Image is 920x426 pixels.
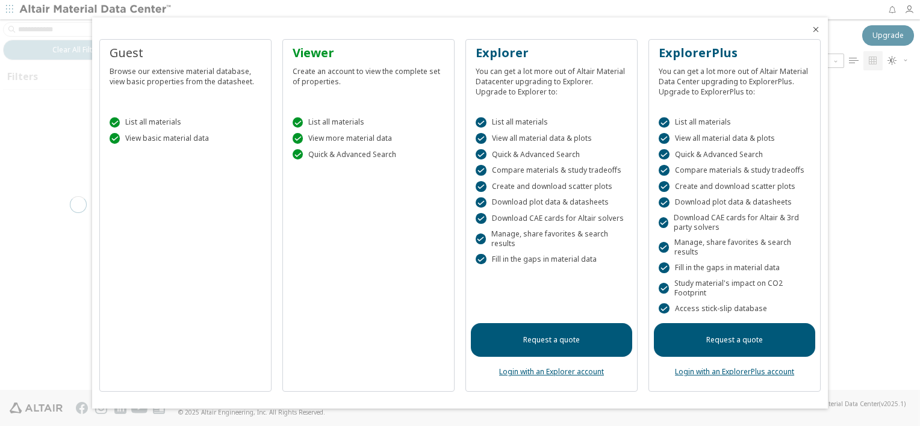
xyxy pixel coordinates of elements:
[476,149,627,160] div: Quick & Advanced Search
[110,133,261,144] div: View basic material data
[499,366,604,377] a: Login with an Explorer account
[476,149,486,160] div: 
[659,217,668,228] div: 
[476,165,486,176] div: 
[476,197,486,208] div: 
[659,61,810,97] div: You can get a lot more out of Altair Material Data Center upgrading to ExplorerPlus. Upgrade to E...
[293,149,303,160] div: 
[675,366,794,377] a: Login with an ExplorerPlus account
[293,133,444,144] div: View more material data
[293,45,444,61] div: Viewer
[476,254,627,265] div: Fill in the gaps in material data
[476,181,486,192] div: 
[471,323,632,357] a: Request a quote
[659,165,670,176] div: 
[659,242,669,253] div: 
[659,133,670,144] div: 
[811,25,821,34] button: Close
[476,133,486,144] div: 
[476,45,627,61] div: Explorer
[659,262,810,273] div: Fill in the gaps in material data
[476,61,627,97] div: You can get a lot more out of Altair Material Datacenter upgrading to Explorer. Upgrade to Explor...
[659,117,810,128] div: List all materials
[659,181,670,192] div: 
[110,117,261,128] div: List all materials
[659,238,810,257] div: Manage, share favorites & search results
[659,283,669,294] div: 
[476,197,627,208] div: Download plot data & datasheets
[659,213,810,232] div: Download CAE cards for Altair & 3rd party solvers
[659,197,810,208] div: Download plot data & datasheets
[659,117,670,128] div: 
[476,117,627,128] div: List all materials
[293,61,444,87] div: Create an account to view the complete set of properties.
[476,229,627,248] div: Manage, share favorites & search results
[476,254,486,265] div: 
[659,303,670,314] div: 
[110,45,261,61] div: Guest
[654,323,815,357] a: Request a quote
[293,117,444,128] div: List all materials
[659,279,810,298] div: Study material's impact on CO2 Footprint
[476,213,486,224] div: 
[476,213,627,224] div: Download CAE cards for Altair solvers
[293,149,444,160] div: Quick & Advanced Search
[476,165,627,176] div: Compare materials & study tradeoffs
[659,262,670,273] div: 
[110,133,120,144] div: 
[659,149,810,160] div: Quick & Advanced Search
[110,61,261,87] div: Browse our extensive material database, view basic properties from the datasheet.
[476,233,486,244] div: 
[476,133,627,144] div: View all material data & plots
[659,197,670,208] div: 
[476,117,486,128] div: 
[659,303,810,314] div: Access stick-slip database
[659,45,810,61] div: ExplorerPlus
[293,117,303,128] div: 
[659,165,810,176] div: Compare materials & study tradeoffs
[659,149,670,160] div: 
[110,117,120,128] div: 
[476,181,627,192] div: Create and download scatter plots
[293,133,303,144] div: 
[659,133,810,144] div: View all material data & plots
[659,181,810,192] div: Create and download scatter plots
